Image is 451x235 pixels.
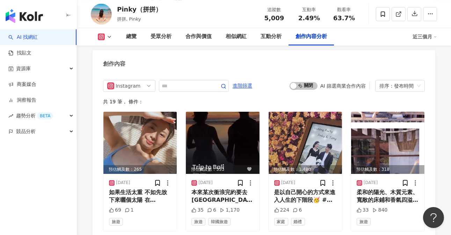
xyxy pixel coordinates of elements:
[208,218,231,226] span: 韓國旅遊
[37,112,53,119] div: BETA
[125,207,134,214] div: 1
[291,218,305,226] span: 婚禮
[186,112,259,174] div: post-image預估觸及數：553
[296,32,327,41] div: 創作內容分析
[103,112,177,174] img: post-image
[6,9,43,23] img: logo
[91,3,112,24] img: KOL Avatar
[109,189,171,204] div: 如果生活太重 不如先放下來曬個太陽 在[GEOGRAPHIC_DATA]的日子 每天都很放空 在泳池泡水就很滿足😌 #快樂剛剛好 #旅行的節奏 #峇里島慢生活 #生活不是用力過 #BaliVib...
[103,165,177,174] div: 預估觸及數：265
[16,61,31,76] span: 資源庫
[186,112,259,174] img: post-image
[281,180,296,186] div: [DATE]
[103,112,177,174] div: post-image預估觸及數：265
[191,218,205,226] span: 旅遊
[103,60,125,68] div: 創作內容
[333,15,355,22] span: 63.7%
[298,15,320,22] span: 2.49%
[116,180,130,186] div: [DATE]
[186,165,259,174] div: 預估觸及數：553
[8,50,31,57] a: 找貼文
[233,80,252,91] span: 進階篩選
[269,165,342,174] div: 預估觸及數：1,480
[423,207,444,228] iframe: Help Scout Beacon - Open
[351,165,424,174] div: 預估觸及數：318
[8,34,38,41] a: searchAI 找網紅
[16,108,53,124] span: 趨勢分析
[109,218,123,226] span: 旅遊
[274,189,336,204] div: 是以自己開心的方式來進入人生的下階段🥳 #我們結婚了 餐廳: @asia49_lounge 妝髮: @imsunning 婚攝: @catria_lin 謝謝大家的祝福💕
[117,5,162,14] div: Pinky（拼拼）
[331,6,357,13] div: 觀看率
[293,207,302,214] div: 6
[191,207,204,214] div: 35
[413,31,437,42] div: 近三個月
[357,207,369,214] div: 33
[207,207,216,214] div: 6
[357,189,419,204] div: 柔和的陽光、木質元素、 寬敞的床鋪和香氣四溢的迎賓茶 躺在陽台上聽著風聲和[PERSON_NAME] 一起在金色夕陽灑落的沙灘🌅 有這些旅途的疲憊一下就消失了💕 #BaliTrip #情侶旅行 ...
[103,99,425,104] div: 共 19 筆 ， 條件：
[264,14,284,22] span: 5,009
[351,112,424,174] div: post-image預估觸及數：318
[261,32,282,41] div: 互動分析
[357,218,371,226] span: 旅遊
[117,16,141,22] span: 拼拼, Pinky
[379,80,414,91] div: 排序：發布時間
[372,207,388,214] div: 840
[8,81,36,88] a: 商案媒合
[269,112,342,174] div: post-image預估觸及數：1,480
[16,124,36,139] span: 競品分析
[269,112,342,174] img: post-image
[226,32,247,41] div: 相似網紅
[296,6,322,13] div: 互動率
[186,32,212,41] div: 合作與價值
[126,32,137,41] div: 總覽
[232,80,253,91] button: 進階篩選
[364,180,378,186] div: [DATE]
[198,180,213,186] div: [DATE]
[274,207,290,214] div: 224
[191,189,254,204] div: 本來某次衝浪完約要去[GEOGRAPHIC_DATA]～ 結果發現大家都不想去了😂 討論之下不同時間出發[GEOGRAPHIC_DATA] Happy gathering 🎉 #baliisla...
[8,97,36,104] a: 洞察報告
[220,207,240,214] div: 1,170
[320,83,366,89] div: AI 篩選商業合作內容
[8,113,13,118] span: rise
[261,6,288,13] div: 追蹤數
[274,218,288,226] span: 家庭
[109,207,121,214] div: 69
[116,80,138,91] div: Instagram
[151,32,172,41] div: 受眾分析
[351,112,424,174] img: post-image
